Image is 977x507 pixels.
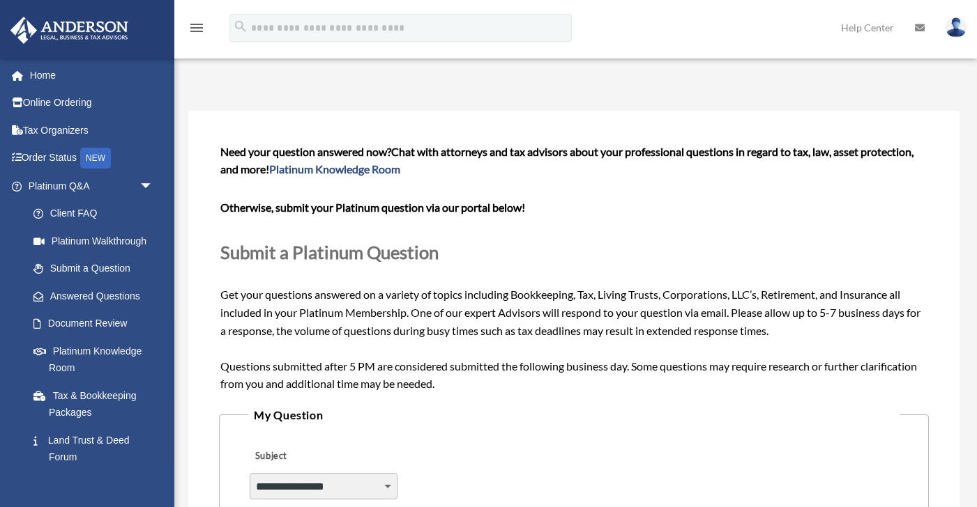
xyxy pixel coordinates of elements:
a: Answered Questions [20,282,174,310]
label: Subject [250,447,382,467]
a: Online Ordering [10,89,174,117]
a: Client FAQ [20,200,174,228]
div: NEW [80,148,111,169]
i: menu [188,19,205,36]
span: Get your questions answered on a variety of topics including Bookkeeping, Tax, Living Trusts, Cor... [220,145,927,391]
b: Otherwise, submit your Platinum question via our portal below! [220,201,525,214]
img: Anderson Advisors Platinum Portal [6,17,132,44]
span: Chat with attorneys and tax advisors about your professional questions in regard to tax, law, ass... [220,145,914,176]
img: User Pic [946,17,967,38]
a: Tax Organizers [10,116,174,144]
a: Submit a Question [20,255,167,283]
legend: My Question [248,405,900,425]
a: menu [188,24,205,36]
a: Home [10,61,174,89]
a: Platinum Q&Aarrow_drop_down [10,172,174,200]
a: Land Trust & Deed Forum [20,426,174,471]
a: Platinum Walkthrough [20,227,174,255]
a: Order StatusNEW [10,144,174,173]
i: search [233,19,248,34]
a: Platinum Knowledge Room [269,162,400,175]
span: Need your question answered now? [220,145,391,158]
a: Document Review [20,310,174,338]
span: Submit a Platinum Question [220,242,439,263]
a: Tax & Bookkeeping Packages [20,382,174,426]
a: Platinum Knowledge Room [20,337,174,382]
span: arrow_drop_down [139,172,167,201]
